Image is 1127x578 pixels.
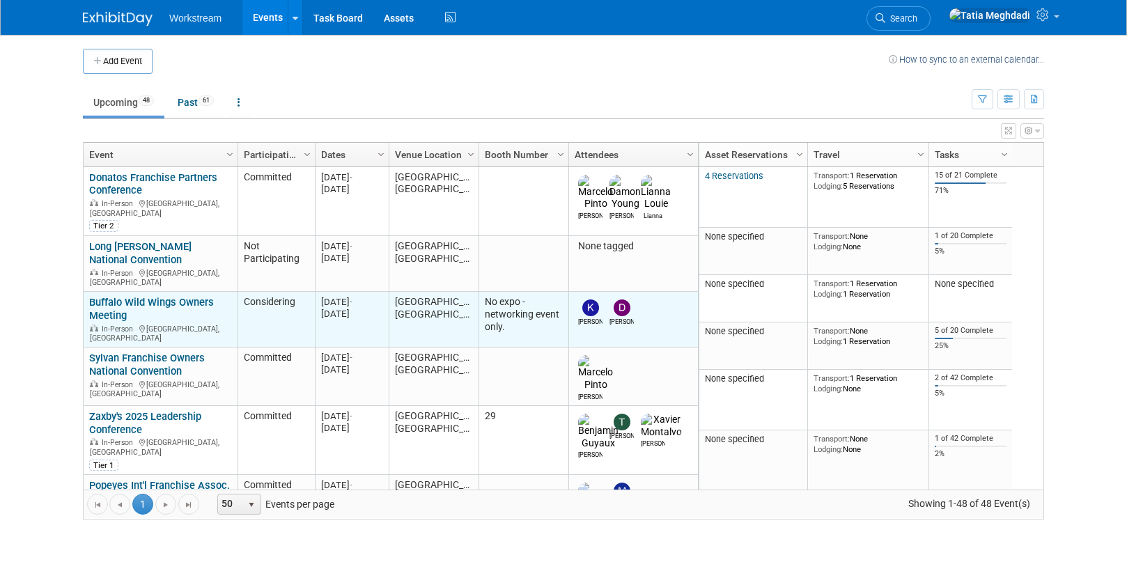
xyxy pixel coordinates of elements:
img: In-Person Event [90,438,98,445]
a: Column Settings [223,143,238,164]
span: Transport: [814,326,850,336]
div: 25% [935,341,1007,351]
span: Transport: [814,373,850,383]
a: Booth Number [485,143,559,166]
td: [GEOGRAPHIC_DATA], [GEOGRAPHIC_DATA] [389,406,479,475]
a: Donatos Franchise Partners Conference [89,171,217,197]
div: None 1 Reservation [814,326,924,346]
span: - [350,172,352,182]
div: Tier 2 [89,220,118,231]
td: [GEOGRAPHIC_DATA], [GEOGRAPHIC_DATA] [389,236,479,292]
span: Column Settings [375,149,387,160]
span: Go to the previous page [114,499,125,510]
span: - [350,480,352,490]
div: 2 of 42 Complete [935,373,1007,383]
span: Lodging: [814,181,843,191]
div: None None [814,434,924,454]
td: [GEOGRAPHIC_DATA], [GEOGRAPHIC_DATA] [389,347,479,406]
div: [DATE] [321,171,382,183]
span: In-Person [102,438,137,447]
div: Damon Young [609,210,634,221]
td: 29 [479,406,568,475]
span: Column Settings [794,149,805,160]
div: 15 of 21 Complete [935,171,1007,180]
a: Go to the previous page [109,494,130,515]
div: [DATE] [321,308,382,320]
div: [DATE] [321,352,382,364]
div: 71% [935,186,1007,196]
a: Column Settings [464,143,479,164]
div: Benjamin Guyaux [578,449,603,460]
div: [DATE] [321,296,382,308]
span: Lodging: [814,289,843,299]
span: In-Person [102,380,137,389]
a: Venue Location [395,143,469,166]
img: Makenna Clark [614,483,630,499]
button: Add Event [83,49,153,74]
span: 61 [199,95,214,106]
img: Tatia Meghdadi [949,8,1031,23]
a: Search [866,6,931,31]
div: Marcelo Pinto [578,391,603,402]
span: Lodging: [814,242,843,251]
span: Transport: [814,279,850,288]
div: Xavier Montalvo [641,438,665,448]
a: Popeyes Int'l Franchise Assoc. Member Meeting PIFA [89,479,230,505]
div: Tanner Michaelis [609,430,634,441]
img: Damon Young [609,175,641,211]
span: Column Settings [685,149,696,160]
span: Lodging: [814,444,843,454]
span: Column Settings [224,149,235,160]
div: [DATE] [321,240,382,252]
a: Buffalo Wild Wings Owners Meeting [89,296,214,322]
img: Dwight Smith [614,299,630,316]
a: Go to the next page [155,494,176,515]
img: In-Person Event [90,269,98,276]
div: [DATE] [321,479,382,491]
span: Column Settings [915,149,926,160]
img: Benjamin Guyaux [578,414,619,450]
td: No expo - networking event only. [479,292,568,347]
a: Go to the last page [178,494,199,515]
div: 5% [935,247,1007,256]
img: In-Person Event [90,325,98,331]
img: Lianna Louie [641,175,671,211]
img: Xavier Montalvo [641,414,682,439]
span: Workstream [169,13,221,24]
a: Asset Reservations [705,143,798,166]
span: None specified [705,434,764,444]
a: Sylvan Franchise Owners National Convention [89,352,205,377]
a: Column Settings [793,143,808,164]
td: [GEOGRAPHIC_DATA], [GEOGRAPHIC_DATA] [389,292,479,347]
div: [DATE] [321,364,382,375]
a: Column Settings [914,143,929,164]
div: 2% [935,449,1007,459]
div: [GEOGRAPHIC_DATA], [GEOGRAPHIC_DATA] [89,436,231,457]
div: [GEOGRAPHIC_DATA], [GEOGRAPHIC_DATA] [89,197,231,218]
span: Column Settings [999,149,1010,160]
span: - [350,297,352,307]
div: Marcelo Pinto [578,210,603,221]
span: 1 [132,494,153,515]
a: Event [89,143,228,166]
span: Search [885,13,917,24]
div: 5% [935,389,1007,398]
span: Column Settings [555,149,566,160]
span: Transport: [814,231,850,241]
img: In-Person Event [90,199,98,206]
span: None specified [705,279,764,289]
td: Committed [238,347,315,406]
div: 5 of 20 Complete [935,326,1007,336]
a: Column Settings [997,143,1013,164]
span: - [350,241,352,251]
span: Lodging: [814,384,843,393]
a: Column Settings [683,143,699,164]
div: 1 of 20 Complete [935,231,1007,241]
span: In-Person [102,325,137,334]
span: 48 [139,95,154,106]
span: Lodging: [814,336,843,346]
span: Column Settings [465,149,476,160]
span: - [350,411,352,421]
span: None specified [705,231,764,242]
span: 50 [218,494,242,514]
